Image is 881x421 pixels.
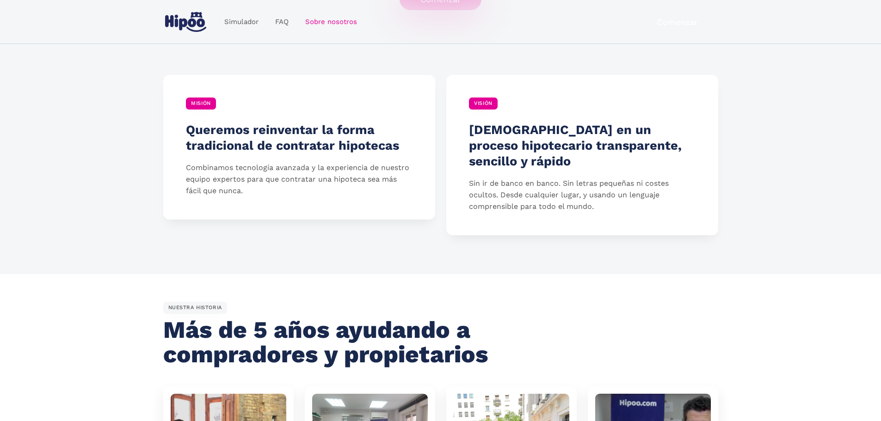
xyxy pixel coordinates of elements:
div: MISIÓN [186,98,216,110]
a: FAQ [267,13,297,31]
h4: [DEMOGRAPHIC_DATA] en un proceso hipotecario transparente, sencillo y rápido [469,122,695,169]
div: VISIÓN [469,98,498,110]
div: NUESTRA HISTORIA [163,302,227,314]
a: Comenzar [636,11,718,33]
a: home [163,8,209,36]
h2: Más de 5 años ayudando a compradores y propietarios [163,317,495,367]
a: Simulador [216,13,267,31]
h4: Queremos reinventar la forma tradicional de contratar hipotecas [186,122,412,153]
a: Sobre nosotros [297,13,365,31]
p: Sin ir de banco en banco. Sin letras pequeñas ni costes ocultos. Desde cualquier lugar, y usando ... [469,178,695,212]
p: Combinamos tecnología avanzada y la experiencia de nuestro equipo expertos para que contratar una... [186,162,412,196]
